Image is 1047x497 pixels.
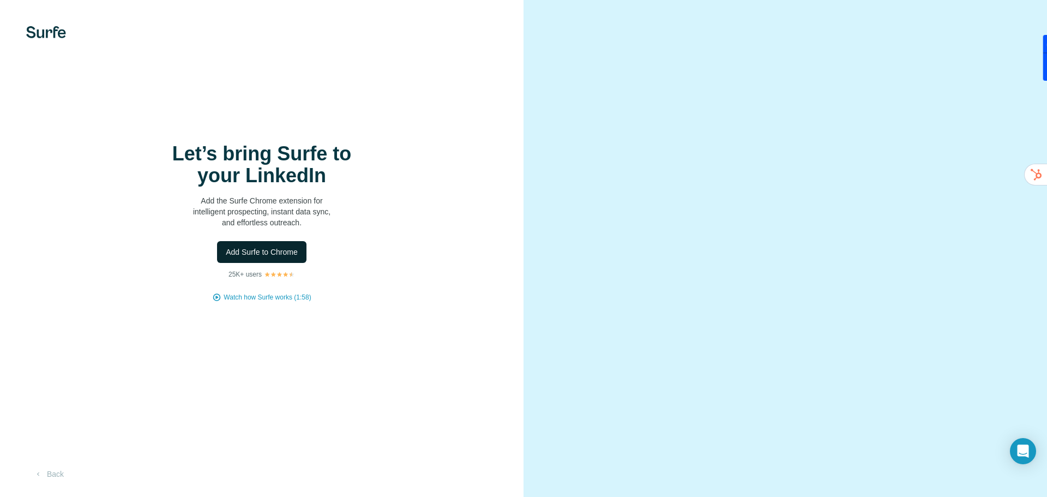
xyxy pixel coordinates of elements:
[153,195,371,228] p: Add the Surfe Chrome extension for intelligent prospecting, instant data sync, and effortless out...
[224,292,311,302] button: Watch how Surfe works (1:58)
[153,143,371,187] h1: Let’s bring Surfe to your LinkedIn
[264,271,295,278] img: Rating Stars
[1010,438,1036,464] div: Open Intercom Messenger
[26,464,71,484] button: Back
[226,247,298,258] span: Add Surfe to Chrome
[217,241,306,263] button: Add Surfe to Chrome
[228,270,262,279] p: 25K+ users
[26,26,66,38] img: Surfe's logo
